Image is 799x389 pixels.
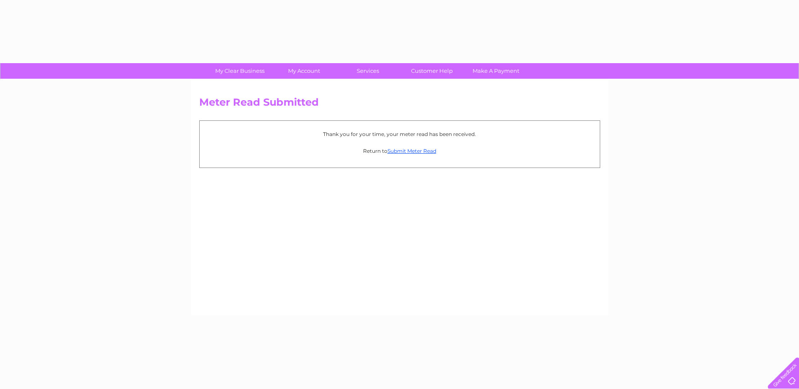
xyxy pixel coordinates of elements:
a: Services [333,63,403,79]
a: Customer Help [397,63,467,79]
p: Thank you for your time, your meter read has been received. [204,130,596,138]
a: Make A Payment [461,63,531,79]
a: Submit Meter Read [387,148,436,154]
p: Return to [204,147,596,155]
h2: Meter Read Submitted [199,96,600,112]
a: My Account [269,63,339,79]
a: My Clear Business [205,63,275,79]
